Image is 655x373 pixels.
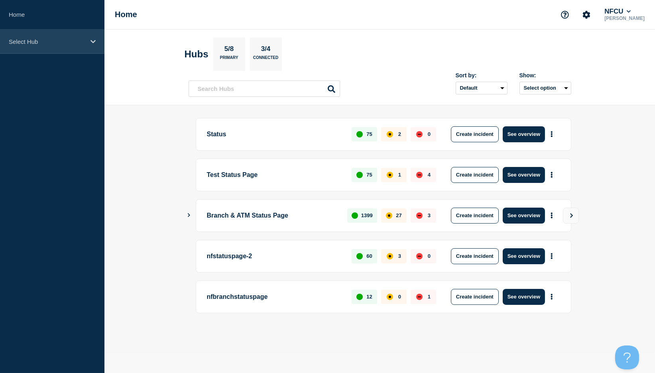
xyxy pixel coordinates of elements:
[387,131,393,137] div: affected
[398,294,401,300] p: 0
[398,253,401,259] p: 3
[366,294,372,300] p: 12
[456,72,507,79] div: Sort by:
[253,55,278,64] p: Connected
[9,38,85,45] p: Select Hub
[416,172,423,178] div: down
[396,212,401,218] p: 27
[519,82,571,94] button: Select option
[386,212,392,219] div: affected
[258,45,273,55] p: 3/4
[207,208,338,224] p: Branch & ATM Status Page
[356,172,363,178] div: up
[207,248,343,264] p: nfstatuspage-2
[387,172,393,178] div: affected
[398,131,401,137] p: 2
[207,126,343,142] p: Status
[451,289,499,305] button: Create incident
[503,208,545,224] button: See overview
[207,289,343,305] p: nfbranchstatuspage
[451,167,499,183] button: Create incident
[547,249,557,263] button: More actions
[503,289,545,305] button: See overview
[185,49,208,60] h2: Hubs
[356,294,363,300] div: up
[428,172,431,178] p: 4
[503,126,545,142] button: See overview
[187,212,191,218] button: Show Connected Hubs
[603,16,646,21] p: [PERSON_NAME]
[456,82,507,94] select: Sort by
[189,80,340,97] input: Search Hubs
[366,131,372,137] p: 75
[207,167,343,183] p: Test Status Page
[416,212,423,219] div: down
[352,212,358,219] div: up
[428,131,431,137] p: 0
[519,72,571,79] div: Show:
[356,253,363,259] div: up
[366,172,372,178] p: 75
[387,253,393,259] div: affected
[416,294,423,300] div: down
[220,55,238,64] p: Primary
[428,212,431,218] p: 3
[503,167,545,183] button: See overview
[361,212,373,218] p: 1399
[428,253,431,259] p: 0
[416,131,423,137] div: down
[221,45,237,55] p: 5/8
[356,131,363,137] div: up
[366,253,372,259] p: 60
[615,346,639,369] iframe: Help Scout Beacon - Open
[387,294,393,300] div: affected
[115,10,137,19] h1: Home
[547,289,557,304] button: More actions
[547,167,557,182] button: More actions
[416,253,423,259] div: down
[398,172,401,178] p: 1
[451,248,499,264] button: Create incident
[547,208,557,223] button: More actions
[557,6,573,23] button: Support
[563,208,579,224] button: View
[603,8,632,16] button: NFCU
[451,126,499,142] button: Create incident
[503,248,545,264] button: See overview
[451,208,499,224] button: Create incident
[547,127,557,141] button: More actions
[578,6,595,23] button: Account settings
[428,294,431,300] p: 1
